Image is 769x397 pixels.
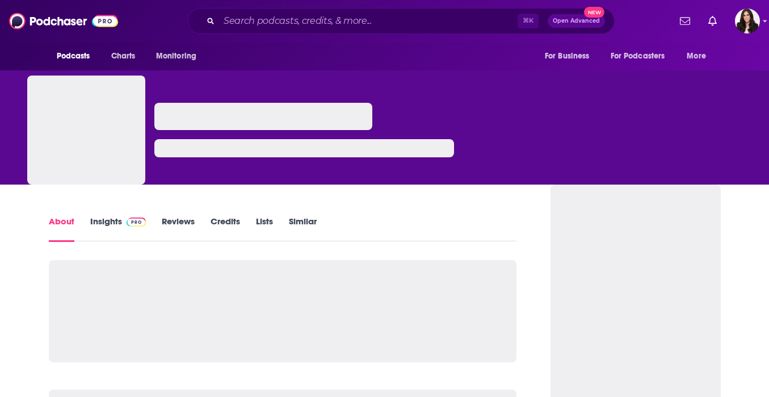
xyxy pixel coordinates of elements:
input: Search podcasts, credits, & more... [219,12,518,30]
a: Charts [104,45,142,67]
a: InsightsPodchaser Pro [90,216,146,242]
span: New [584,7,604,18]
button: open menu [679,45,720,67]
img: Podchaser Pro [127,218,146,227]
div: Search podcasts, credits, & more... [188,8,615,34]
button: open menu [603,45,682,67]
span: For Podcasters [611,48,665,64]
a: Show notifications dropdown [704,11,721,31]
span: ⌘ K [518,14,539,28]
a: Similar [289,216,317,242]
span: Open Advanced [553,18,600,24]
span: Monitoring [156,48,196,64]
span: Charts [111,48,136,64]
a: Show notifications dropdown [675,11,695,31]
button: open menu [148,45,211,67]
button: open menu [49,45,105,67]
a: Lists [256,216,273,242]
button: Show profile menu [735,9,760,34]
a: About [49,216,74,242]
a: Reviews [162,216,195,242]
a: Credits [211,216,240,242]
button: Open AdvancedNew [548,14,605,28]
img: Podchaser - Follow, Share and Rate Podcasts [9,10,118,32]
span: Logged in as RebeccaShapiro [735,9,760,34]
button: open menu [537,45,604,67]
span: More [687,48,706,64]
img: User Profile [735,9,760,34]
span: For Business [545,48,590,64]
span: Podcasts [57,48,90,64]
